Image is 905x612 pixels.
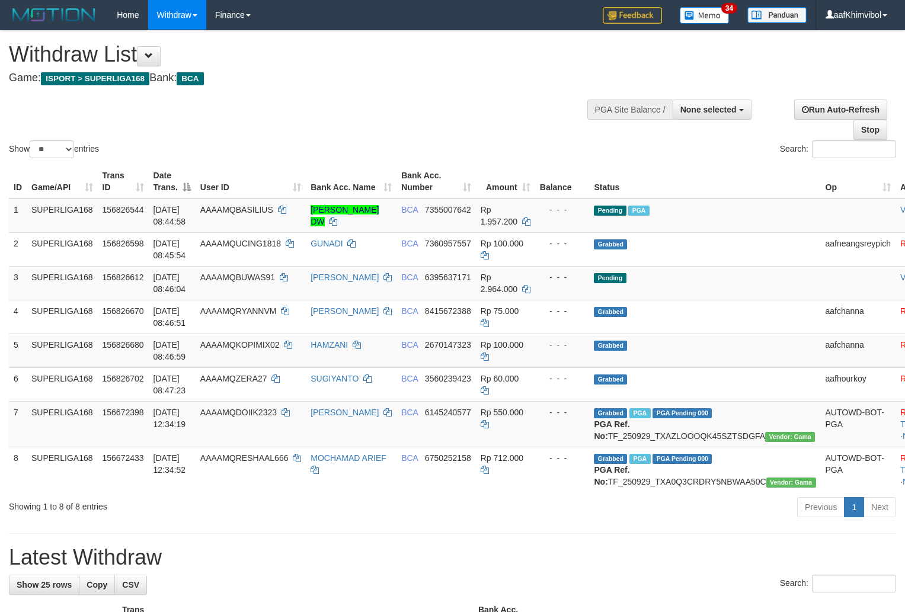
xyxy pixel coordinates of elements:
img: panduan.png [747,7,807,23]
span: Copy 6750252158 to clipboard [425,453,471,463]
td: SUPERLIGA168 [27,447,98,492]
th: Bank Acc. Name: activate to sort column ascending [306,165,396,198]
span: BCA [401,205,418,214]
span: AAAAMQRESHAAL666 [200,453,289,463]
span: Grabbed [594,374,627,384]
th: ID [9,165,27,198]
a: 1 [844,497,864,517]
td: aafneangsreypich [821,232,896,266]
span: AAAAMQBASILIUS [200,205,273,214]
td: 3 [9,266,27,300]
span: BCA [401,453,418,463]
span: Marked by aafnonsreyleab [628,206,649,216]
span: PGA Pending [653,454,712,464]
span: BCA [401,374,418,383]
td: SUPERLIGA168 [27,367,98,401]
span: Copy 7355007642 to clipboard [425,205,471,214]
span: PGA Pending [653,408,712,418]
span: [DATE] 08:46:04 [154,273,186,294]
div: - - - [540,271,585,283]
span: Pending [594,206,626,216]
span: 156826670 [103,306,144,316]
h4: Game: Bank: [9,72,591,84]
td: 7 [9,401,27,447]
div: - - - [540,339,585,351]
span: Rp 2.964.000 [481,273,517,294]
span: Grabbed [594,307,627,317]
span: AAAAMQBUWAS91 [200,273,275,282]
img: Feedback.jpg [603,7,662,24]
span: Rp 1.957.200 [481,205,517,226]
span: Marked by aafsoycanthlai [629,454,650,464]
span: BCA [401,239,418,248]
span: Copy 6145240577 to clipboard [425,408,471,417]
b: PGA Ref. No: [594,465,629,486]
th: Balance [535,165,590,198]
a: Run Auto-Refresh [794,100,887,120]
span: Copy 6395637171 to clipboard [425,273,471,282]
span: Marked by aafsoycanthlai [629,408,650,418]
div: - - - [540,204,585,216]
label: Show entries [9,140,99,158]
a: Next [864,497,896,517]
span: AAAAMQRYANNVM [200,306,277,316]
th: Amount: activate to sort column ascending [476,165,535,198]
span: ISPORT > SUPERLIGA168 [41,72,149,85]
a: GUNADI [311,239,343,248]
a: Stop [853,120,887,140]
span: 156826612 [103,273,144,282]
td: SUPERLIGA168 [27,300,98,334]
span: [DATE] 08:44:58 [154,205,186,226]
th: Trans ID: activate to sort column ascending [98,165,149,198]
span: Grabbed [594,454,627,464]
a: CSV [114,575,147,595]
td: 5 [9,334,27,367]
a: [PERSON_NAME] [311,408,379,417]
div: - - - [540,238,585,249]
a: MOCHAMAD ARIEF [311,453,386,463]
div: - - - [540,305,585,317]
a: SUGIYANTO [311,374,359,383]
td: 2 [9,232,27,266]
td: 8 [9,447,27,492]
span: 34 [721,3,737,14]
span: None selected [680,105,737,114]
a: Previous [797,497,845,517]
a: Copy [79,575,115,595]
h1: Withdraw List [9,43,591,66]
span: Copy 8415672388 to clipboard [425,306,471,316]
div: Showing 1 to 8 of 8 entries [9,496,368,512]
a: [PERSON_NAME] [311,273,379,282]
td: 6 [9,367,27,401]
th: Op: activate to sort column ascending [821,165,896,198]
th: Date Trans.: activate to sort column descending [149,165,196,198]
th: Bank Acc. Number: activate to sort column ascending [396,165,476,198]
span: 156672433 [103,453,144,463]
span: BCA [177,72,203,85]
td: 1 [9,198,27,233]
span: Grabbed [594,341,627,351]
span: Show 25 rows [17,580,72,589]
span: [DATE] 08:45:54 [154,239,186,260]
label: Search: [780,140,896,158]
span: [DATE] 12:34:52 [154,453,186,475]
input: Search: [812,575,896,592]
label: Search: [780,575,896,592]
span: Rp 100.000 [481,340,523,350]
a: [PERSON_NAME] DW [311,205,379,226]
span: [DATE] 08:47:23 [154,374,186,395]
span: BCA [401,273,418,282]
span: Vendor URL: https://trx31.1velocity.biz [765,432,815,442]
span: Copy [87,580,107,589]
span: Rp 100.000 [481,239,523,248]
input: Search: [812,140,896,158]
span: Grabbed [594,239,627,249]
span: Copy 7360957557 to clipboard [425,239,471,248]
td: SUPERLIGA168 [27,334,98,367]
td: SUPERLIGA168 [27,198,98,233]
span: 156826598 [103,239,144,248]
th: Game/API: activate to sort column ascending [27,165,98,198]
td: aafhourkoy [821,367,896,401]
td: SUPERLIGA168 [27,266,98,300]
span: [DATE] 08:46:59 [154,340,186,361]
